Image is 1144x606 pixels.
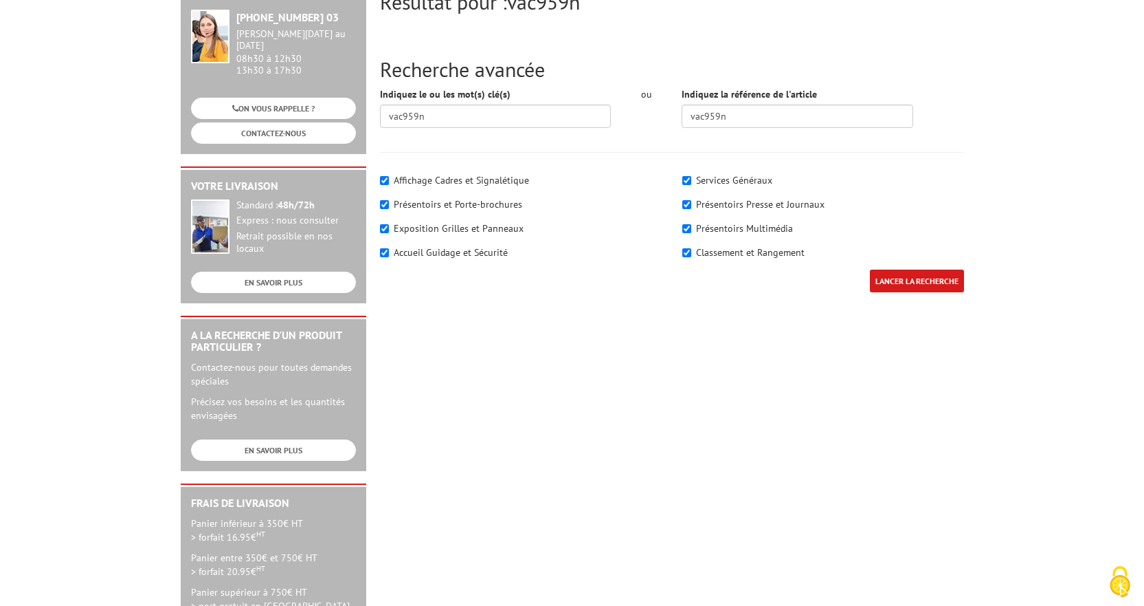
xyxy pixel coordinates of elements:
[682,248,691,257] input: Classement et Rangement
[1096,559,1144,606] button: Cookies (fenêtre modale)
[278,199,315,211] strong: 48h/72h
[191,199,229,254] img: widget-livraison.jpg
[236,28,356,52] div: [PERSON_NAME][DATE] au [DATE]
[696,174,772,186] label: Services Généraux
[682,224,691,233] input: Présentoirs Multimédia
[236,28,356,76] div: 08h30 à 12h30 13h30 à 17h30
[682,200,691,209] input: Présentoirs Presse et Journaux
[191,531,265,543] span: > forfait 16.95€
[191,395,356,422] p: Précisez vos besoins et les quantités envisagées
[394,222,524,235] label: Exposition Grilles et Panneaux
[394,246,508,259] label: Accueil Guidage et Sécurité
[236,230,356,255] div: Retrait possible en nos locaux
[682,87,817,101] label: Indiquez la référence de l'article
[191,329,356,354] h2: A la recherche d'un produit particulier ?
[631,87,661,101] div: ou
[236,10,339,24] strong: [PHONE_NUMBER] 03
[191,565,265,578] span: > forfait 20.95€
[682,176,691,185] input: Services Généraux
[191,440,356,461] a: EN SAVOIR PLUS
[256,529,265,539] sup: HT
[191,517,356,544] p: Panier inférieur à 350€ HT
[380,58,964,80] h2: Recherche avancée
[191,551,356,578] p: Panier entre 350€ et 750€ HT
[696,246,805,259] label: Classement et Rangement
[380,87,511,101] label: Indiquez le ou les mot(s) clé(s)
[191,497,356,510] h2: Frais de Livraison
[380,200,389,209] input: Présentoirs et Porte-brochures
[191,180,356,193] h2: Votre livraison
[191,272,356,293] a: EN SAVOIR PLUS
[191,122,356,144] a: CONTACTEZ-NOUS
[696,222,793,235] label: Présentoirs Multimédia
[236,215,356,227] div: Express : nous consulter
[236,199,356,212] div: Standard :
[1103,565,1137,599] img: Cookies (fenêtre modale)
[256,563,265,573] sup: HT
[696,198,825,210] label: Présentoirs Presse et Journaux
[191,360,356,388] p: Contactez-nous pour toutes demandes spéciales
[191,10,229,63] img: widget-service.jpg
[380,224,389,233] input: Exposition Grilles et Panneaux
[191,98,356,119] a: ON VOUS RAPPELLE ?
[870,270,964,292] input: LANCER LA RECHERCHE
[394,198,522,210] label: Présentoirs et Porte-brochures
[394,174,529,186] label: Affichage Cadres et Signalétique
[380,176,389,185] input: Affichage Cadres et Signalétique
[380,248,389,257] input: Accueil Guidage et Sécurité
